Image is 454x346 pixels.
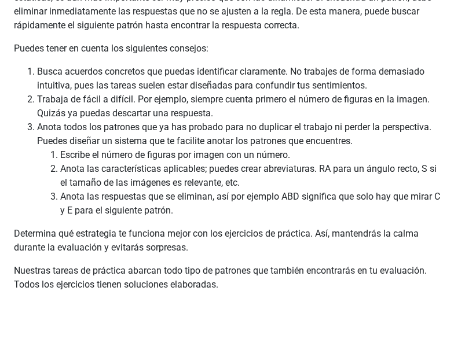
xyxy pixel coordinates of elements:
font: Anota las respuestas que se eliminan, así por ejemplo ABD significa que solo hay que mirar C y E ... [60,191,440,216]
font: Nuestras tareas de práctica abarcan todo tipo de patrones que también encontrarás en tu evaluació... [14,265,427,290]
font: Anota las características aplicables; puedes crear abreviaturas. RA para un ángulo recto, S si el... [60,163,437,188]
font: Determina qué estrategia te funciona mejor con los ejercicios de práctica. Así, mantendrás la cal... [14,228,419,253]
font: Escribe el número de figuras por imagen con un número. [60,149,290,160]
font: Trabaja de fácil a difícil. Por ejemplo, siempre cuenta primero el número de figuras en la imagen... [37,94,430,119]
font: Puedes tener en cuenta los siguientes consejos: [14,43,208,54]
font: Anota todos los patrones que ya has probado para no duplicar el trabajo ni perder la perspectiva.... [37,122,431,146]
font: Busca acuerdos concretos que puedas identificar claramente. No trabajes de forma demasiado intuit... [37,66,424,91]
